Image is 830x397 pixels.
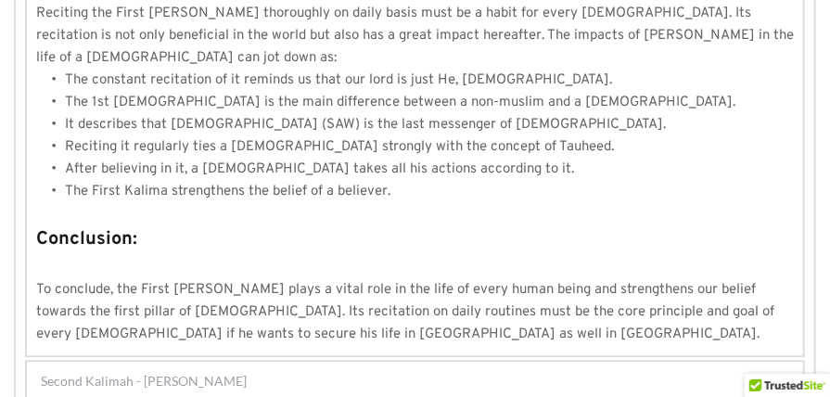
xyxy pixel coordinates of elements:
[36,227,137,251] strong: Conclusion:
[65,183,390,200] span: The First Kalima strengthens the belief of a believer.
[36,5,798,67] span: Reciting the First [PERSON_NAME] thoroughly on daily basis must be a habit for every [DEMOGRAPHIC...
[65,116,666,134] span: It describes that [DEMOGRAPHIC_DATA] (SAW) is the last messenger of [DEMOGRAPHIC_DATA].
[65,160,574,178] span: After believing in it, a [DEMOGRAPHIC_DATA] takes all his actions according to it.
[41,371,247,391] span: Second Kalimah - [PERSON_NAME]
[65,138,614,156] span: Reciting it regularly ties a [DEMOGRAPHIC_DATA] strongly with the concept of Tauheed.
[36,281,778,343] span: To conclude, the First [PERSON_NAME] plays a vital role in the life of every human being and stre...
[65,94,735,111] span: The 1st [DEMOGRAPHIC_DATA] is the main difference between a non-muslim and a [DEMOGRAPHIC_DATA].
[65,71,612,89] span: The constant recitation of it reminds us that our lord is just He, [DEMOGRAPHIC_DATA].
